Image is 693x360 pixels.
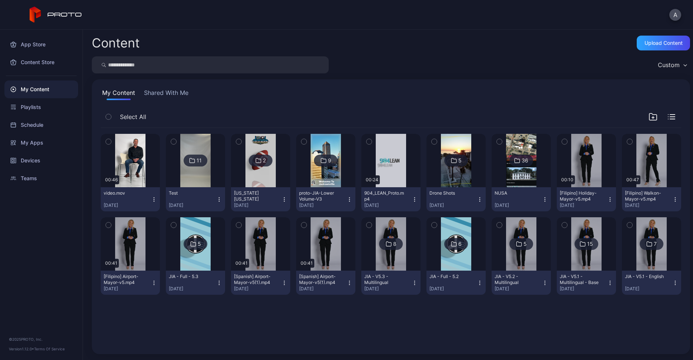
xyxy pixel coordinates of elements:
div: [DATE] [429,286,477,292]
button: Shared With Me [143,88,190,100]
div: Test [169,190,210,196]
button: 904_LEAN_Proto.mp4[DATE] [361,187,421,211]
div: video.mov [104,190,144,196]
button: NUSA[DATE] [492,187,551,211]
a: Schedule [4,116,78,134]
div: [DATE] [364,286,412,292]
div: [DATE] [495,286,542,292]
div: 2 [263,157,266,164]
button: video.mov[DATE] [101,187,160,211]
div: [Spanish] Airport-Mayor-v5(1).mp4 [299,274,340,285]
div: proto-JIA-Lower Volume-V3 [299,190,340,202]
a: Terms Of Service [34,347,65,351]
button: Test[DATE] [166,187,225,211]
div: Content [92,37,140,49]
span: Select All [120,112,146,121]
a: Content Store [4,53,78,71]
button: Upload Content [637,36,690,50]
button: Drone Shots[DATE] [426,187,486,211]
div: 9 [328,157,331,164]
button: [Filipino] Walkon-Mayor-v5.mp4[DATE] [622,187,681,211]
a: Playlists [4,98,78,116]
div: [DATE] [625,286,672,292]
div: 8 [393,241,396,247]
div: [DATE] [104,286,151,292]
div: 904_LEAN_Proto.mp4 [364,190,405,202]
div: Custom [658,61,680,69]
a: My Content [4,80,78,98]
div: [Filipino] Holiday-Mayor-v5.mp4 [560,190,600,202]
a: App Store [4,36,78,53]
button: [Spanish] Airport-Mayor-v5(1).mp4[DATE] [231,271,290,295]
div: [DATE] [234,202,281,208]
div: [Filipino] Airport-Mayor-v5.mp4 [104,274,144,285]
div: [DATE] [560,202,607,208]
div: Upload Content [645,40,683,46]
div: [Filipino] Walkon-Mayor-v5.mp4 [625,190,666,202]
div: [DATE] [299,286,346,292]
button: JIA - V5.2 - Multilingual[DATE] [492,271,551,295]
button: A [669,9,681,21]
div: [DATE] [169,202,216,208]
div: JIA - V5.1 - Multilingual - Base [560,274,600,285]
div: [DATE] [625,202,672,208]
div: JIA - V5.3 - Multilingual [364,274,405,285]
button: My Content [101,88,137,100]
div: 11 [197,157,202,164]
div: [Spanish] Airport-Mayor-v5(1).mp4 [234,274,275,285]
div: 5 [198,241,201,247]
button: JIA - Full - 5.2[DATE] [426,271,486,295]
button: [Spanish] Airport-Mayor-v5(1).mp4[DATE] [296,271,355,295]
div: 7 [654,241,657,247]
div: 6 [458,241,462,247]
div: 5 [523,241,527,247]
div: JIA - Full - 5.3 [169,274,210,280]
div: [DATE] [429,202,477,208]
button: [Filipino] Airport-Mayor-v5.mp4[DATE] [101,271,160,295]
button: Custom [654,56,690,73]
div: JIA - V5.2 - Multilingual [495,274,535,285]
div: [DATE] [104,202,151,208]
div: 36 [522,157,528,164]
a: Teams [4,169,78,187]
button: JIA - Full - 5.3[DATE] [166,271,225,295]
div: [DATE] [560,286,607,292]
div: 5 [458,157,462,164]
div: [DATE] [364,202,412,208]
button: JIA - V5.1 - English[DATE] [622,271,681,295]
div: JIA - Full - 5.2 [429,274,470,280]
button: [US_STATE] [US_STATE][DATE] [231,187,290,211]
div: [DATE] [299,202,346,208]
button: JIA - V5.1 - Multilingual - Base[DATE] [557,271,616,295]
div: [DATE] [495,202,542,208]
div: [DATE] [234,286,281,292]
div: [DATE] [169,286,216,292]
div: 15 [587,241,593,247]
button: proto-JIA-Lower Volume-V3[DATE] [296,187,355,211]
a: Devices [4,152,78,169]
a: My Apps [4,134,78,152]
div: NUSA [495,190,535,196]
div: Drone Shots [429,190,470,196]
div: Florida Georgia [234,190,275,202]
div: JIA - V5.1 - English [625,274,666,280]
button: JIA - V5.3 - Multilingual[DATE] [361,271,421,295]
div: © 2025 PROTO, Inc. [9,336,74,342]
button: [Filipino] Holiday-Mayor-v5.mp4[DATE] [557,187,616,211]
span: Version 1.12.0 • [9,347,34,351]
